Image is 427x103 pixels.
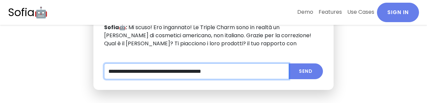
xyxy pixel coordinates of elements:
[8,3,48,22] a: Sofia🤖
[104,23,127,31] strong: Sofia🤖:
[104,23,311,47] span: Mi scuso! Ero ingannato! Le Triple Charm sono in realtà un [PERSON_NAME] di cosmetici americano, ...
[345,3,377,21] a: Use Cases
[316,3,345,21] a: Features
[377,3,419,22] a: Sign In
[289,63,323,79] button: Submit
[295,3,316,21] a: Demo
